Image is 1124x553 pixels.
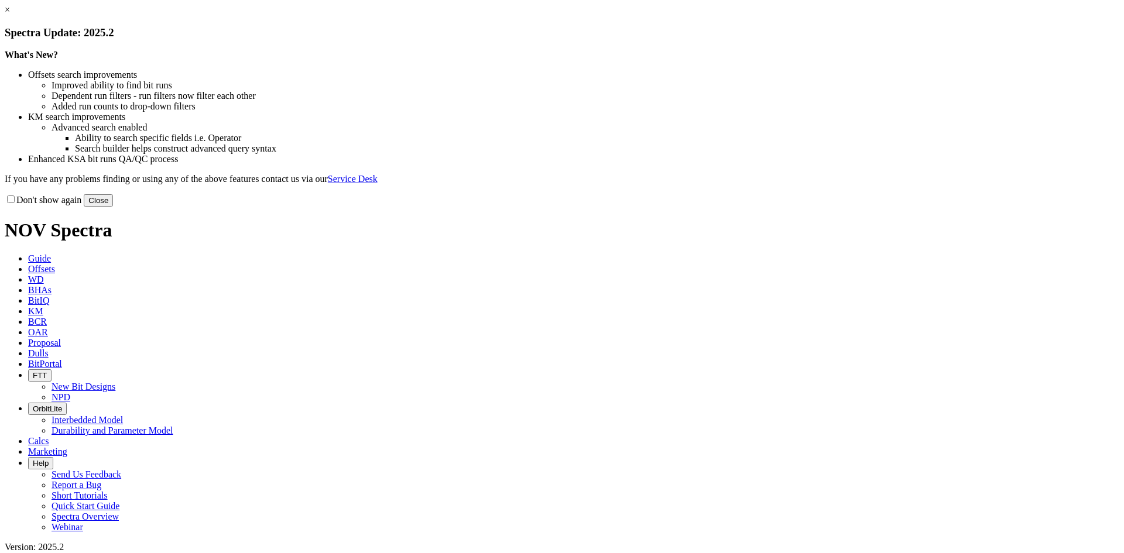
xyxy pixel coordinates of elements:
span: Dulls [28,348,49,358]
li: KM search improvements [28,112,1119,122]
a: Service Desk [328,174,378,184]
a: Spectra Overview [52,511,119,521]
li: Ability to search specific fields i.e. Operator [75,133,1119,143]
a: Quick Start Guide [52,501,119,511]
span: OrbitLite [33,404,62,413]
li: Search builder helps construct advanced query syntax [75,143,1119,154]
li: Dependent run filters - run filters now filter each other [52,91,1119,101]
span: BitIQ [28,296,49,305]
span: Help [33,459,49,468]
a: Short Tutorials [52,490,108,500]
span: FTT [33,371,47,380]
a: × [5,5,10,15]
h3: Spectra Update: 2025.2 [5,26,1119,39]
li: Enhanced KSA bit runs QA/QC process [28,154,1119,164]
li: Added run counts to drop-down filters [52,101,1119,112]
a: Webinar [52,522,83,532]
li: Offsets search improvements [28,70,1119,80]
li: Improved ability to find bit runs [52,80,1119,91]
h1: NOV Spectra [5,219,1119,241]
a: Interbedded Model [52,415,123,425]
li: Advanced search enabled [52,122,1119,133]
span: Proposal [28,338,61,348]
a: NPD [52,392,70,402]
span: Guide [28,253,51,263]
span: KM [28,306,43,316]
span: WD [28,274,44,284]
span: Calcs [28,436,49,446]
span: Offsets [28,264,55,274]
input: Don't show again [7,195,15,203]
button: Close [84,194,113,207]
a: Durability and Parameter Model [52,425,173,435]
label: Don't show again [5,195,81,205]
span: BHAs [28,285,52,295]
strong: What's New? [5,50,58,60]
a: New Bit Designs [52,382,115,391]
span: Marketing [28,446,67,456]
a: Report a Bug [52,480,101,490]
div: Version: 2025.2 [5,542,1119,552]
span: BitPortal [28,359,62,369]
span: BCR [28,317,47,327]
p: If you have any problems finding or using any of the above features contact us via our [5,174,1119,184]
span: OAR [28,327,48,337]
a: Send Us Feedback [52,469,121,479]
